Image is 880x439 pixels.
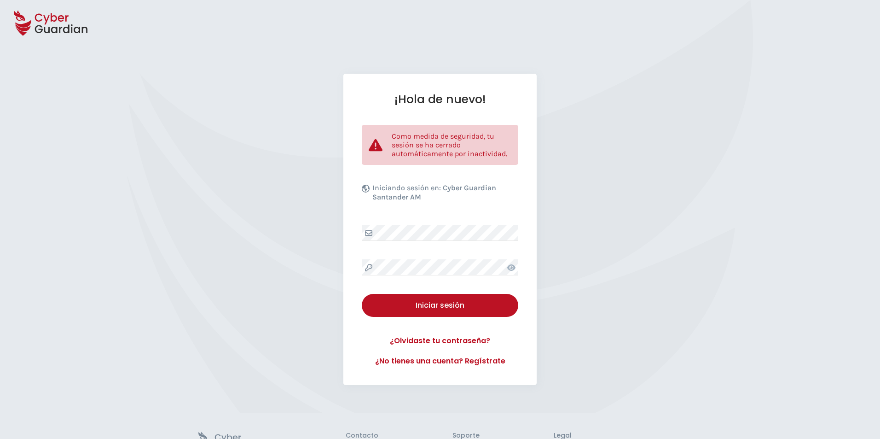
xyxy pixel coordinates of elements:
[362,294,518,317] button: Iniciar sesión
[392,132,511,158] p: Como medida de seguridad, tu sesión se ha cerrado automáticamente por inactividad.
[372,183,516,206] p: Iniciando sesión en:
[372,183,496,201] b: Cyber Guardian Santander AM
[362,92,518,106] h1: ¡Hola de nuevo!
[362,335,518,346] a: ¿Olvidaste tu contraseña?
[362,356,518,367] a: ¿No tienes una cuenta? Regístrate
[369,300,511,311] div: Iniciar sesión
